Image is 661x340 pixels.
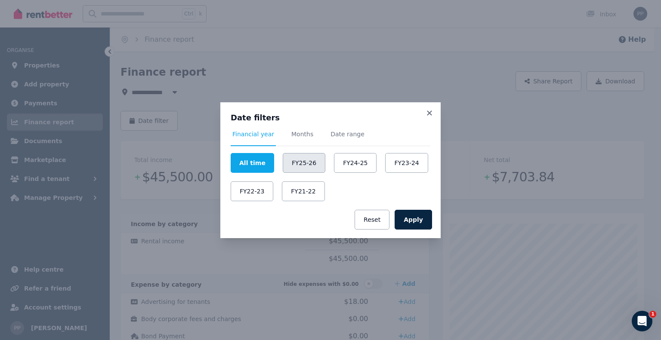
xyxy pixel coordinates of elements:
[231,153,274,173] button: All time
[385,153,428,173] button: FY23-24
[231,181,273,201] button: FY22-23
[232,130,274,138] span: Financial year
[334,153,377,173] button: FY24-25
[330,130,364,138] span: Date range
[283,153,325,173] button: FY25-26
[395,210,432,230] button: Apply
[231,130,430,146] nav: Tabs
[632,311,652,331] iframe: Intercom live chat
[355,210,389,230] button: Reset
[291,130,313,138] span: Months
[231,113,430,123] h3: Date filters
[649,311,656,318] span: 1
[282,181,324,201] button: FY21-22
